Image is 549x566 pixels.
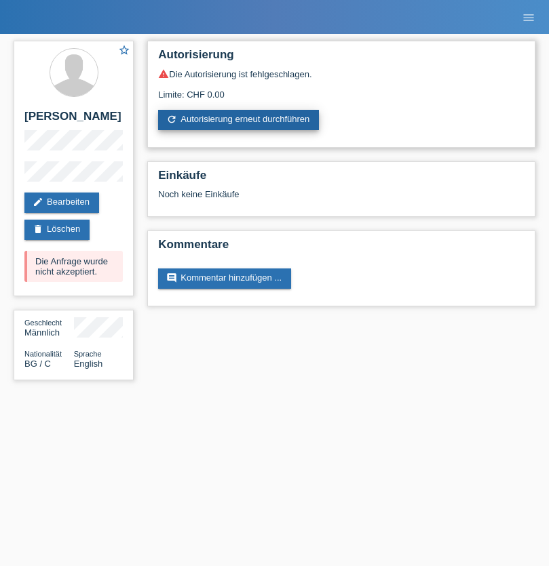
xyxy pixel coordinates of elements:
[118,44,130,58] a: star_border
[74,359,103,369] span: English
[118,44,130,56] i: star_border
[33,224,43,235] i: delete
[166,114,177,125] i: refresh
[158,169,525,189] h2: Einkäufe
[24,110,123,130] h2: [PERSON_NAME]
[24,251,123,282] div: Die Anfrage wurde nicht akzeptiert.
[158,79,525,100] div: Limite: CHF 0.00
[158,68,169,79] i: warning
[158,68,525,79] div: Die Autorisierung ist fehlgeschlagen.
[166,272,177,283] i: comment
[24,350,62,358] span: Nationalität
[33,197,43,207] i: edit
[24,359,51,369] span: Bulgarien / C / 01.04.2014
[24,319,62,327] span: Geschlecht
[515,13,542,21] a: menu
[158,48,525,68] h2: Autorisierung
[158,238,525,258] h2: Kommentare
[158,110,319,130] a: refreshAutorisierung erneut durchführen
[24,193,99,213] a: editBearbeiten
[158,268,291,289] a: commentKommentar hinzufügen ...
[24,220,90,240] a: deleteLöschen
[158,189,525,209] div: Noch keine Einkäufe
[74,350,102,358] span: Sprache
[24,317,74,338] div: Männlich
[522,11,535,24] i: menu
